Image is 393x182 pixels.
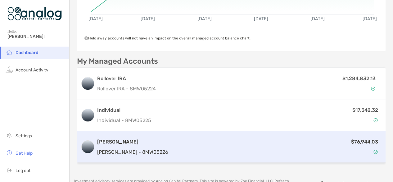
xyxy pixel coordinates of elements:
text: [DATE] [254,16,269,22]
span: Account Activity [16,67,48,73]
img: Account Status icon [371,86,375,91]
h3: [PERSON_NAME] [97,138,168,146]
text: [DATE] [311,16,325,22]
img: activity icon [6,66,13,73]
img: logo account [82,141,94,153]
img: logo account [82,109,94,121]
img: Zoe Logo [7,2,62,25]
img: household icon [6,48,13,56]
text: [DATE] [141,16,155,22]
h3: Individual [97,107,151,114]
p: $1,284,832.13 [342,75,376,82]
span: Held away accounts will not have an impact on the overall managed account balance chart. [84,36,251,40]
p: $76,944.03 [351,138,378,146]
p: [PERSON_NAME] - 8MW05226 [97,148,168,156]
span: Log out [16,168,30,173]
img: Account Status icon [373,150,378,154]
span: [PERSON_NAME]! [7,34,65,39]
h3: Rollover IRA [97,75,259,82]
text: [DATE] [197,16,212,22]
span: Get Help [16,151,33,156]
p: $17,342.32 [352,106,378,114]
span: Dashboard [16,50,38,55]
text: [DATE] [88,16,103,22]
text: [DATE] [363,16,377,22]
p: Rollover IRA - 8MW05224 [97,85,259,93]
img: logo account [82,77,94,90]
p: Individual - 8MW05225 [97,116,151,124]
img: logout icon [6,166,13,174]
p: My Managed Accounts [77,57,158,65]
img: get-help icon [6,149,13,157]
span: Settings [16,133,32,139]
img: settings icon [6,132,13,139]
img: Account Status icon [373,118,378,122]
